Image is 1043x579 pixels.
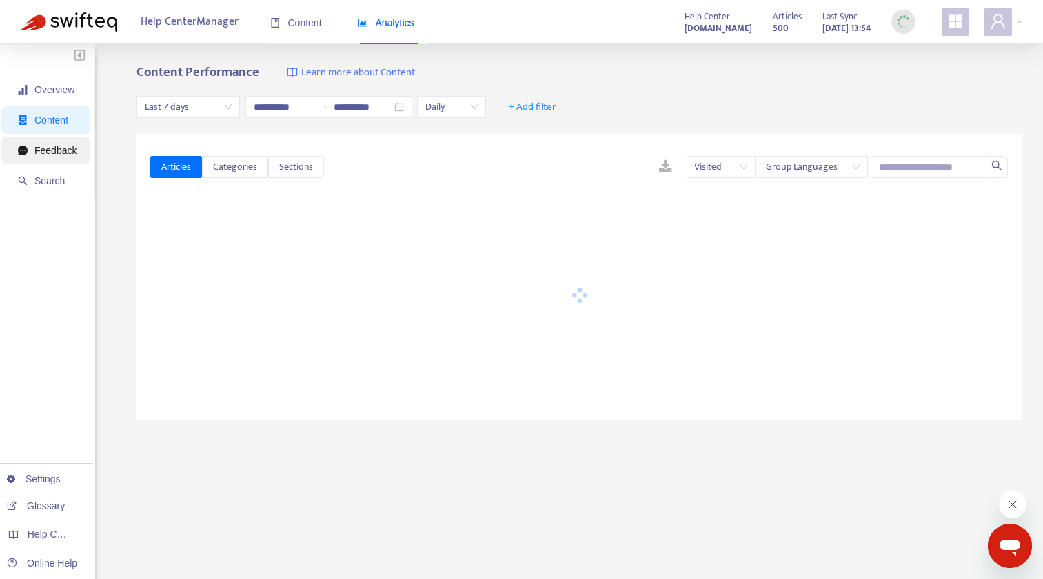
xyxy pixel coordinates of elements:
[988,524,1032,568] iframe: Button to launch messaging window
[34,145,77,156] span: Feedback
[145,97,232,117] span: Last 7 days
[268,156,324,178] button: Sections
[358,17,414,28] span: Analytics
[822,9,858,24] span: Last Sync
[999,491,1026,518] iframe: Close message
[34,84,74,95] span: Overview
[685,21,752,36] strong: [DOMAIN_NAME]
[773,9,802,24] span: Articles
[425,97,478,117] span: Daily
[270,17,322,28] span: Content
[773,21,789,36] strong: 500
[202,156,268,178] button: Categories
[358,18,367,28] span: area-chart
[990,13,1006,30] span: user
[18,115,28,125] span: container
[991,160,1002,171] span: search
[136,61,259,83] b: Content Performance
[7,558,77,569] a: Online Help
[895,13,912,30] img: sync_loading.0b5143dde30e3a21642e.gif
[141,9,239,35] span: Help Center Manager
[301,65,415,81] span: Learn more about Content
[21,12,117,32] img: Swifteq
[34,115,68,126] span: Content
[509,99,556,115] span: + Add filter
[7,473,61,484] a: Settings
[822,21,871,36] strong: [DATE] 13:54
[28,529,84,540] span: Help Centers
[287,65,415,81] a: Learn more about Content
[685,9,730,24] span: Help Center
[685,20,752,36] a: [DOMAIN_NAME]
[498,96,567,118] button: + Add filter
[947,13,964,30] span: appstore
[279,159,313,175] span: Sections
[270,18,280,28] span: book
[213,159,257,175] span: Categories
[287,67,298,78] img: image-link
[34,175,65,186] span: Search
[18,176,28,186] span: search
[18,146,28,155] span: message
[161,159,191,175] span: Articles
[317,101,328,112] span: swap-right
[695,157,747,177] span: Visited
[7,500,65,511] a: Glossary
[317,101,328,112] span: to
[766,157,860,177] span: Group Languages
[150,156,202,178] button: Articles
[18,85,28,95] span: signal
